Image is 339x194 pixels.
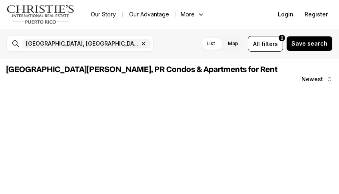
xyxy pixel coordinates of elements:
button: Save search [286,36,333,51]
span: Newest [301,76,323,82]
button: Allfilters2 [248,36,283,52]
span: Register [305,11,328,18]
button: Login [273,6,298,22]
a: Our Story [84,9,122,20]
button: Register [300,6,333,22]
button: More [176,9,209,20]
span: Save search [291,40,327,47]
label: List [200,36,221,51]
button: Newest [297,71,337,87]
span: filters [261,40,278,48]
label: Map [221,36,245,51]
span: Login [278,11,293,18]
span: [GEOGRAPHIC_DATA][PERSON_NAME], PR Condos & Apartments for Rent [6,66,277,74]
span: All [253,40,260,48]
span: 2 [281,35,283,41]
span: [GEOGRAPHIC_DATA], [GEOGRAPHIC_DATA], [GEOGRAPHIC_DATA] [26,40,139,47]
img: logo [6,5,75,24]
a: Our Advantage [123,9,175,20]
